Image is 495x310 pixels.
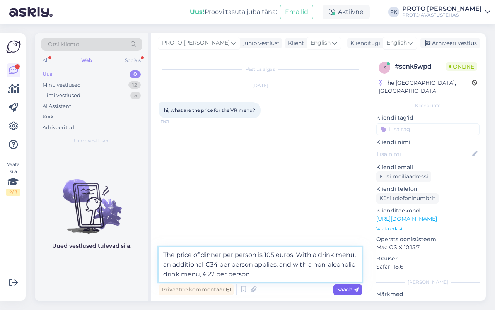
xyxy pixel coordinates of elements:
[376,207,480,215] p: Klienditeekond
[159,82,362,89] div: [DATE]
[376,235,480,243] p: Operatsioonisüsteem
[376,263,480,271] p: Safari 18.6
[74,137,110,144] span: Uued vestlused
[159,284,234,295] div: Privaatne kommentaar
[402,12,482,18] div: PROTO AVASTUSTEHAS
[376,225,480,232] p: Vaata edasi ...
[43,70,53,78] div: Uus
[387,39,407,47] span: English
[43,92,80,99] div: Tiimi vestlused
[41,55,50,65] div: All
[420,38,480,48] div: Arhiveeri vestlus
[280,5,313,19] button: Emailid
[190,8,205,15] b: Uus!
[285,39,304,47] div: Klient
[123,55,142,65] div: Socials
[376,215,437,222] a: [URL][DOMAIN_NAME]
[80,55,94,65] div: Web
[376,243,480,252] p: Mac OS X 10.15.7
[377,150,471,158] input: Lisa nimi
[376,123,480,135] input: Lisa tag
[376,114,480,122] p: Kliendi tag'id
[336,286,359,293] span: Saada
[130,70,141,78] div: 0
[6,189,20,196] div: 2 / 3
[43,81,81,89] div: Minu vestlused
[388,7,399,17] div: PK
[376,290,480,298] p: Märkmed
[159,66,362,73] div: Vestlus algas
[376,279,480,286] div: [PERSON_NAME]
[43,113,54,121] div: Kõik
[43,103,71,110] div: AI Assistent
[383,65,386,70] span: s
[446,62,477,71] span: Online
[130,92,141,99] div: 5
[162,39,230,47] span: PROTO [PERSON_NAME]
[52,242,131,250] p: Uued vestlused tulevad siia.
[376,193,439,204] div: Küsi telefoninumbrit
[6,39,21,54] img: Askly Logo
[395,62,446,71] div: # scnk5wpd
[6,161,20,196] div: Vaata siia
[376,138,480,146] p: Kliendi nimi
[190,7,277,17] div: Proovi tasuta juba täna:
[311,39,331,47] span: English
[347,39,380,47] div: Klienditugi
[128,81,141,89] div: 12
[402,6,482,12] div: PROTO [PERSON_NAME]
[379,79,472,95] div: The [GEOGRAPHIC_DATA], [GEOGRAPHIC_DATA]
[376,102,480,109] div: Kliendi info
[43,124,74,132] div: Arhiveeritud
[376,163,480,171] p: Kliendi email
[48,40,79,48] span: Otsi kliente
[376,255,480,263] p: Brauser
[161,119,190,125] span: 11:01
[35,165,148,235] img: No chats
[376,185,480,193] p: Kliendi telefon
[323,5,370,19] div: Aktiivne
[240,39,280,47] div: juhib vestlust
[376,171,431,182] div: Küsi meiliaadressi
[402,6,490,18] a: PROTO [PERSON_NAME]PROTO AVASTUSTEHAS
[159,247,362,282] textarea: The price of dinner per person is 105 euros. With a drink menu, an additional €34 per person appl...
[164,107,255,113] span: hi, what are the price for the VR menu?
